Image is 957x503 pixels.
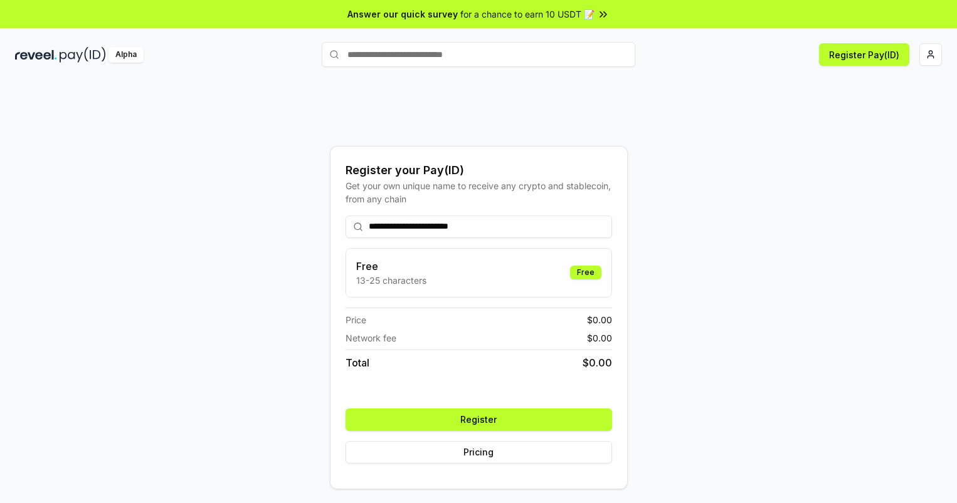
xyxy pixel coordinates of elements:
[346,331,396,345] span: Network fee
[346,313,366,326] span: Price
[108,47,144,63] div: Alpha
[587,331,612,345] span: $ 0.00
[587,313,612,326] span: $ 0.00
[347,8,458,21] span: Answer our quick survey
[583,355,612,370] span: $ 0.00
[346,355,369,370] span: Total
[346,179,612,205] div: Get your own unique name to receive any crypto and stablecoin, from any chain
[346,408,612,431] button: Register
[346,441,612,464] button: Pricing
[356,259,426,274] h3: Free
[346,162,612,179] div: Register your Pay(ID)
[460,8,595,21] span: for a chance to earn 10 USDT 📝
[819,43,909,66] button: Register Pay(ID)
[15,47,57,63] img: reveel_dark
[60,47,106,63] img: pay_id
[356,274,426,287] p: 13-25 characters
[570,266,601,279] div: Free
